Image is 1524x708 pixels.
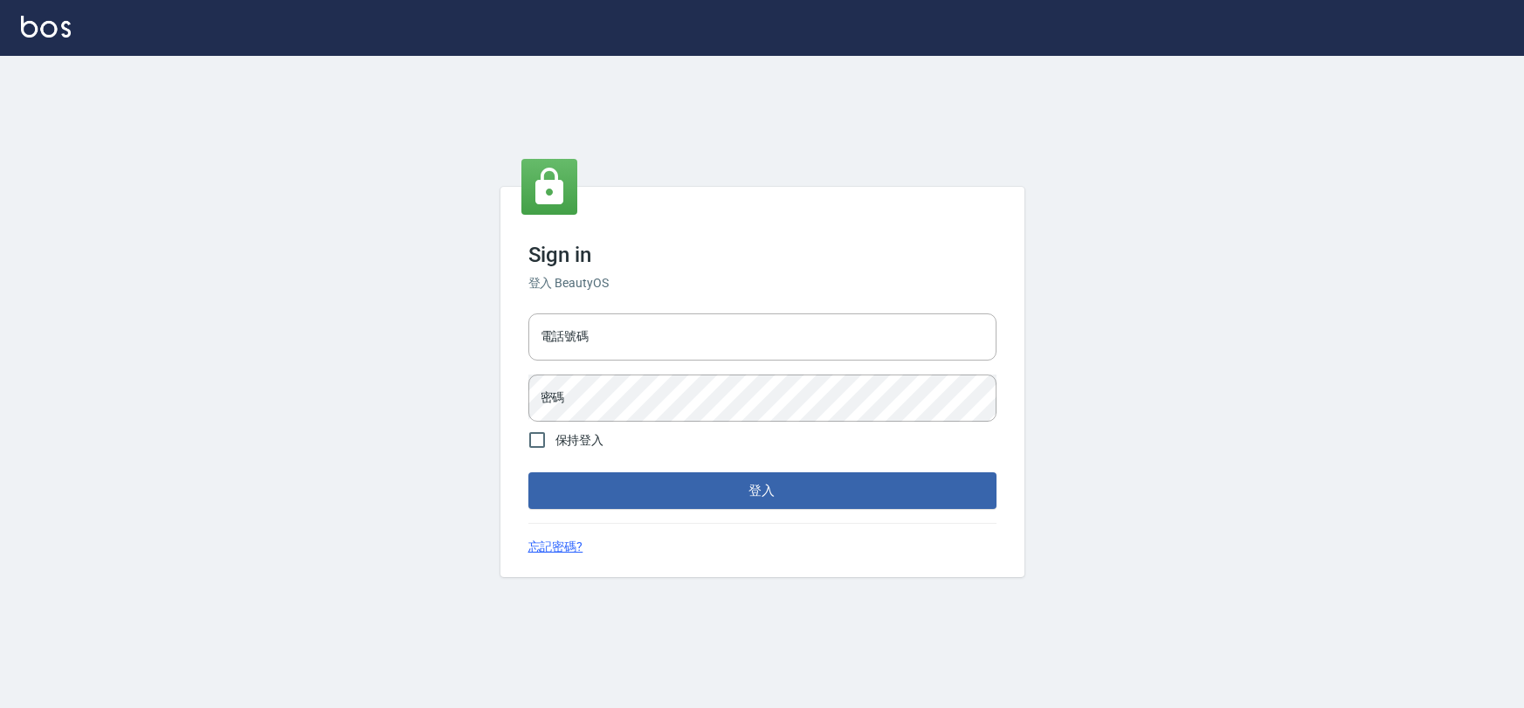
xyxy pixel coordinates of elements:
img: Logo [21,16,71,38]
span: 保持登入 [555,431,604,450]
h6: 登入 BeautyOS [528,274,996,292]
a: 忘記密碼? [528,538,583,556]
button: 登入 [528,472,996,509]
h3: Sign in [528,243,996,267]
